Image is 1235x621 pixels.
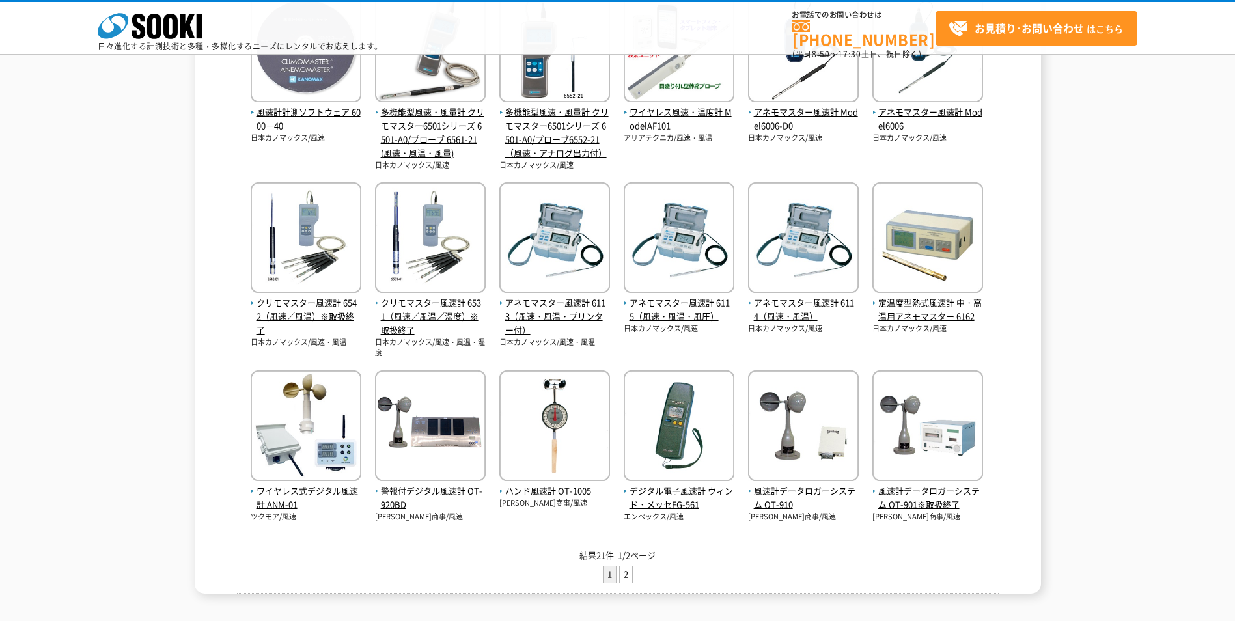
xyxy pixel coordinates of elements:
[251,337,361,348] p: 日本カノマックス/風速・風温
[748,370,859,484] img: OT-910
[98,42,383,50] p: 日々進化する計測技術と多種・多様化するニーズにレンタルでお応えします。
[375,337,486,359] p: 日本カノマックス/風速・風温・湿度
[624,182,734,296] img: 6115（風速・風温・風圧）
[975,20,1084,36] strong: お見積り･お問い合わせ
[872,484,983,512] span: 風速計データロガーシステム OT-901※取扱終了
[499,283,610,337] a: アネモマスター風速計 6113（風速・風温・プリンター付）
[624,484,734,512] span: デジタル電子風速計 ウィンド・メッセFG-561
[499,160,610,171] p: 日本カノマックス/風速
[251,296,361,337] span: クリモマスター風速計 6542（風速／風温）※取扱終了
[748,283,859,324] a: アネモマスター風速計 6114（風速・風温）
[624,283,734,324] a: アネモマスター風速計 6115（風速・風温・風圧）
[499,370,610,484] img: OT-1005
[499,471,610,499] a: ハンド風速計 OT-1005
[375,182,486,296] img: 6531（風速／風温／湿度）※取扱終了
[748,324,859,335] p: 日本カノマックス/風速
[872,182,983,296] img: 6162
[620,566,632,583] a: 2
[748,182,859,296] img: 6114（風速・風温）
[949,19,1123,38] span: はこちら
[499,484,610,498] span: ハンド風速計 OT-1005
[748,92,859,133] a: アネモマスター風速計 Model6006-D0
[499,296,610,337] span: アネモマスター風速計 6113（風速・風温・プリンター付）
[624,133,734,144] p: アリアテクニカ/風速・風温
[872,133,983,144] p: 日本カノマックス/風速
[251,133,361,144] p: 日本カノマックス/風速
[748,296,859,324] span: アネモマスター風速計 6114（風速・風温）
[251,484,361,512] span: ワイヤレス式デジタル風速計 ANM-01
[603,566,617,583] li: 1
[872,324,983,335] p: 日本カノマックス/風速
[748,105,859,133] span: アネモマスター風速計 Model6006-D0
[251,182,361,296] img: 6542（風速／風温）※取扱終了
[872,105,983,133] span: アネモマスター風速計 Model6006
[499,105,610,159] span: 多機能型風速・風量計 クリモマスター6501シリーズ 6501-A0/プローブ6552-21（風速・アナログ出力付）
[624,105,734,133] span: ワイヤレス風速・温度計 ModelAF101
[251,370,361,484] img: ANM-01
[872,92,983,133] a: アネモマスター風速計 Model6006
[375,370,486,484] img: OT-920BD
[624,370,734,484] img: ウィンド・メッセFG-561
[748,512,859,523] p: [PERSON_NAME]商事/風速
[499,498,610,509] p: [PERSON_NAME]商事/風速
[872,512,983,523] p: [PERSON_NAME]商事/風速
[624,471,734,512] a: デジタル電子風速計 ウィンド・メッセFG-561
[375,471,486,512] a: 警報付デジタル風速計 OT-920BD
[251,92,361,133] a: 風速計計測ソフトウェア 6000－40
[499,337,610,348] p: 日本カノマックス/風速・風温
[792,20,936,47] a: [PHONE_NUMBER]
[251,512,361,523] p: ツクモア/風速
[624,92,734,133] a: ワイヤレス風速・温度計 ModelAF101
[251,471,361,512] a: ワイヤレス式デジタル風速計 ANM-01
[872,471,983,512] a: 風速計データロガーシステム OT-901※取扱終了
[375,105,486,159] span: 多機能型風速・風量計 クリモマスター6501シリーズ 6501-A0/プローブ 6561-21(風速・風温・風量)
[375,484,486,512] span: 警報付デジタル風速計 OT-920BD
[375,160,486,171] p: 日本カノマックス/風速
[624,324,734,335] p: 日本カノマックス/風速
[375,296,486,337] span: クリモマスター風速計 6531（風速／風温／湿度）※取扱終了
[251,105,361,133] span: 風速計計測ソフトウェア 6000－40
[872,370,983,484] img: OT-901※取扱終了
[375,92,486,160] a: 多機能型風速・風量計 クリモマスター6501シリーズ 6501-A0/プローブ 6561-21(風速・風温・風量)
[936,11,1137,46] a: お見積り･お問い合わせはこちら
[375,512,486,523] p: [PERSON_NAME]商事/風速
[748,133,859,144] p: 日本カノマックス/風速
[624,512,734,523] p: エンペックス/風速
[237,549,999,562] p: 結果21件 1/2ページ
[792,11,936,19] span: お電話でのお問い合わせは
[748,471,859,512] a: 風速計データロガーシステム OT-910
[812,48,830,60] span: 8:50
[499,182,610,296] img: 6113（風速・風温・プリンター付）
[872,296,983,324] span: 定温度型熱式風速計 中・高温用アネモマスター 6162
[748,484,859,512] span: 風速計データロガーシステム OT-910
[624,296,734,324] span: アネモマスター風速計 6115（風速・風温・風圧）
[792,48,921,60] span: (平日 ～ 土日、祝日除く)
[499,92,610,160] a: 多機能型風速・風量計 クリモマスター6501シリーズ 6501-A0/プローブ6552-21（風速・アナログ出力付）
[872,283,983,324] a: 定温度型熱式風速計 中・高温用アネモマスター 6162
[375,283,486,337] a: クリモマスター風速計 6531（風速／風温／湿度）※取扱終了
[251,283,361,337] a: クリモマスター風速計 6542（風速／風温）※取扱終了
[838,48,861,60] span: 17:30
